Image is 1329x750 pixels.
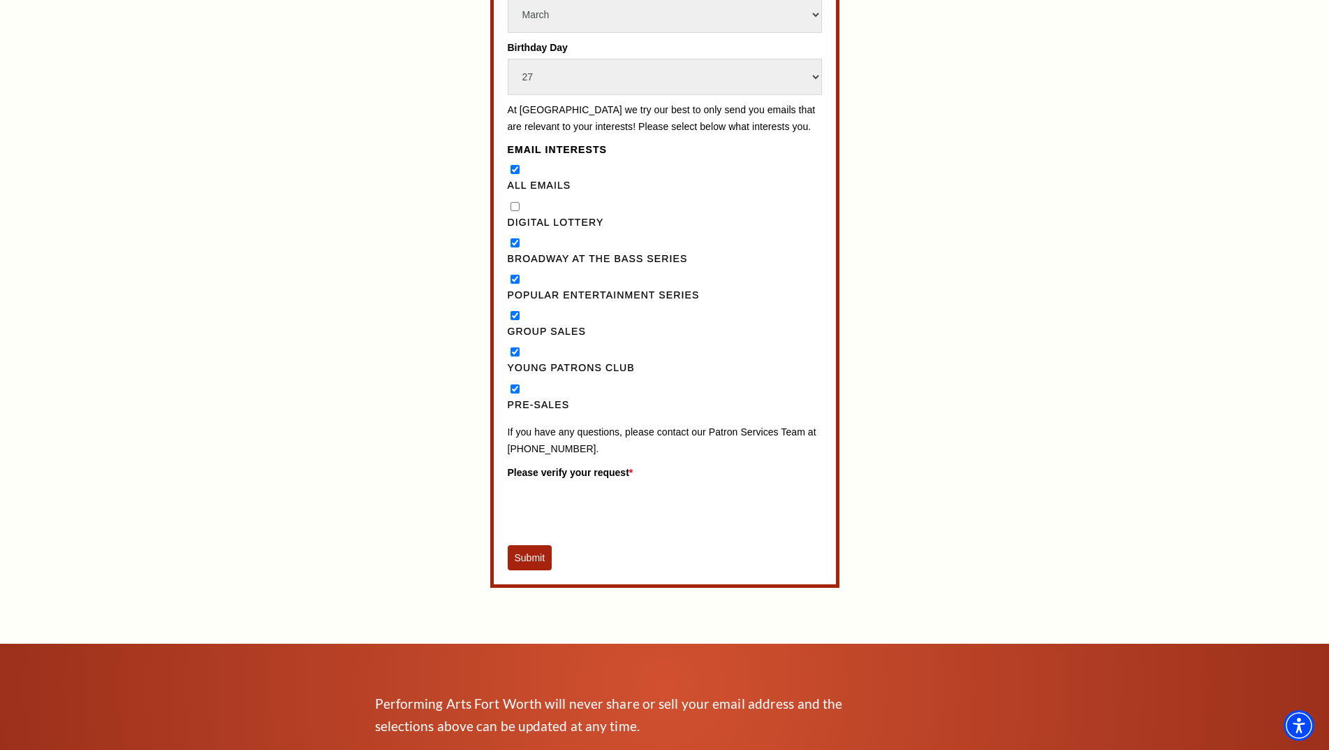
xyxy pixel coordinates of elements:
label: Please verify your request [508,465,822,480]
label: Popular Entertainment Series [508,287,822,304]
label: Group Sales [508,324,822,340]
label: Digital Lottery [508,215,822,231]
iframe: reCAPTCHA [508,484,720,538]
p: Performing Arts Fort Worth will never share or sell your email address and the selections above c... [375,693,864,737]
label: Young Patrons Club [508,360,822,377]
label: Broadway at the Bass Series [508,251,822,268]
label: All Emails [508,178,822,194]
p: If you have any questions, please contact our Patron Services Team at [PHONE_NUMBER]. [508,424,822,457]
button: Submit [508,545,552,570]
legend: Email Interests [508,142,822,159]
p: At [GEOGRAPHIC_DATA] we try our best to only send you emails that are relevant to your interests!... [508,102,822,135]
label: Pre-Sales [508,397,822,414]
label: Birthday Day [508,40,822,55]
div: Accessibility Menu [1284,710,1314,741]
